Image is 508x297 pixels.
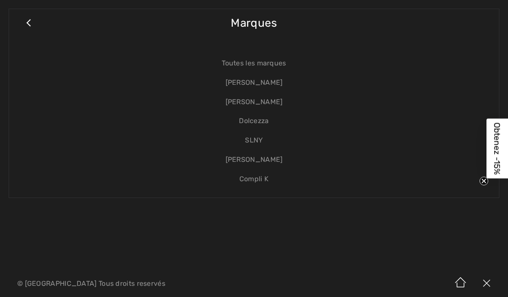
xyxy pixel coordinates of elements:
div: Obtenez -15%Close teaser [486,119,508,179]
a: Compli K [18,170,490,189]
span: Aide [20,6,37,14]
span: Marques [231,8,277,38]
img: Accueil [448,270,474,297]
p: © [GEOGRAPHIC_DATA] Tous droits reservés [17,281,298,287]
a: SLNY [18,131,490,150]
a: Dolcezza [18,111,490,131]
a: [PERSON_NAME] [18,93,490,112]
span: Obtenez -15% [493,123,502,175]
a: Toutes les marques [18,54,490,73]
button: Close teaser [480,177,488,186]
img: X [474,270,499,297]
a: [PERSON_NAME] [18,150,490,170]
a: [PERSON_NAME] [18,73,490,93]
